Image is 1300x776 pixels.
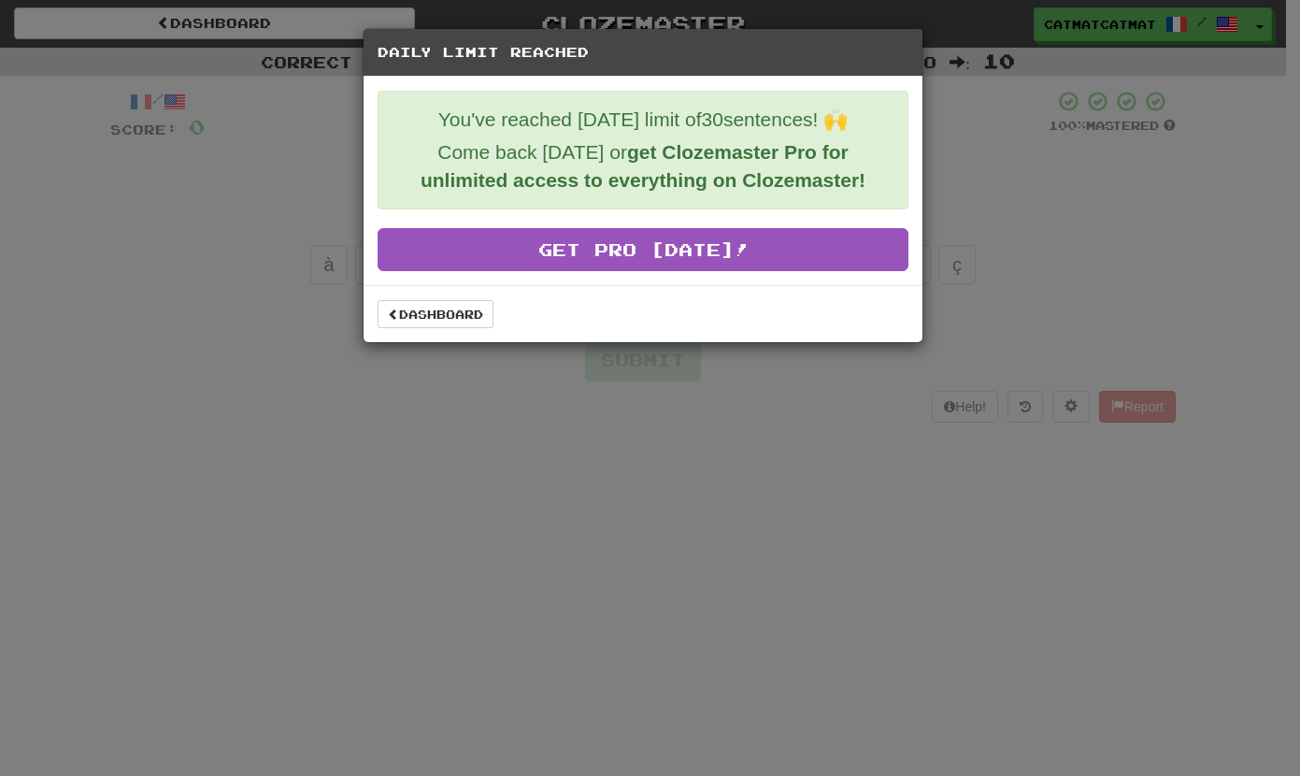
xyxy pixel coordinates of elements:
h5: Daily Limit Reached [378,43,908,62]
p: You've reached [DATE] limit of 30 sentences! 🙌 [393,106,893,134]
a: Dashboard [378,300,493,328]
strong: get Clozemaster Pro for unlimited access to everything on Clozemaster! [421,141,865,191]
a: Get Pro [DATE]! [378,228,908,271]
p: Come back [DATE] or [393,138,893,194]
